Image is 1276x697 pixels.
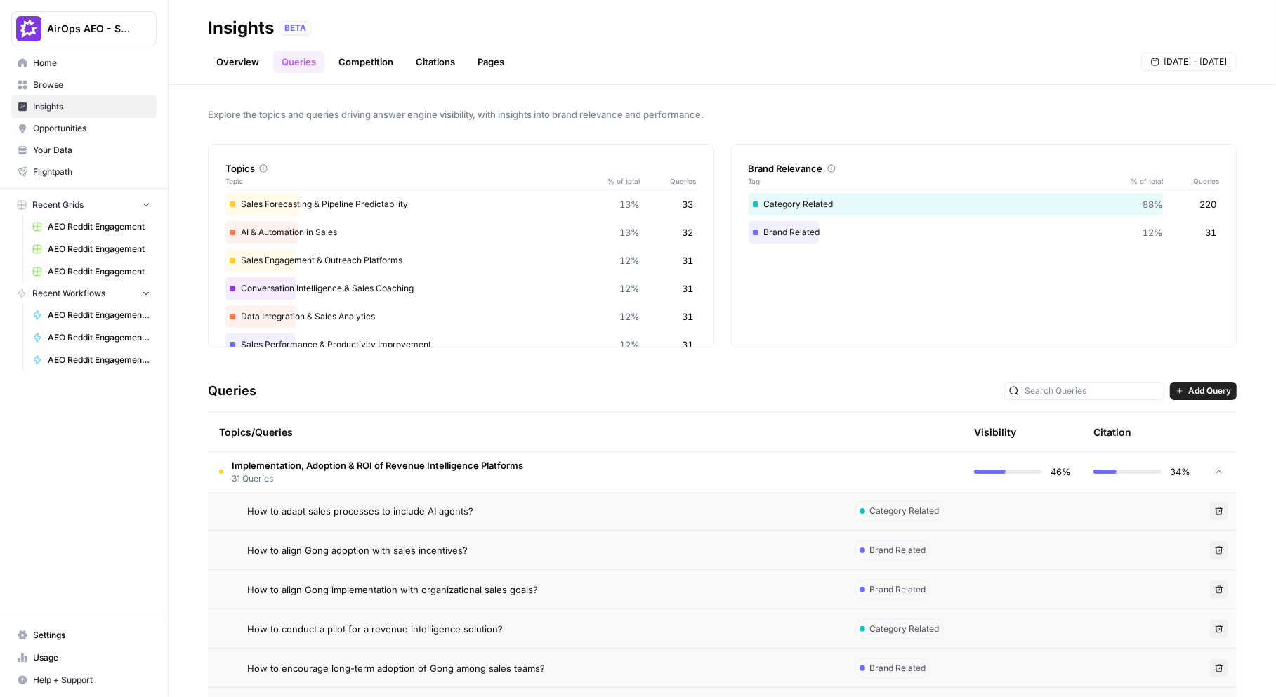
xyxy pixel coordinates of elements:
a: Pages [469,51,513,73]
div: Sales Forecasting & Pipeline Predictability [225,193,697,215]
span: Opportunities [33,122,150,135]
a: Citations [407,51,463,73]
span: Flightpath [33,166,150,178]
a: AEO Reddit Engagement [26,215,157,238]
span: 32 [683,225,694,239]
span: Brand Related [869,662,926,675]
span: 31 [1205,225,1216,239]
a: Insights [11,95,157,118]
span: Queries [1163,175,1219,187]
span: How to align Gong implementation with organizational sales goals? [247,583,538,597]
a: Your Data [11,139,157,161]
span: AEO Reddit Engagement - Fork [48,331,150,344]
div: Citation [1093,413,1131,451]
a: Browse [11,74,157,96]
span: How to conduct a pilot for a revenue intelligence solution? [247,622,503,636]
span: 12% [620,310,640,324]
div: Brand Relevance [749,161,1220,175]
div: AI & Automation in Sales [225,221,697,244]
span: How to encourage long-term adoption of Gong among sales teams? [247,661,545,675]
a: Settings [11,624,157,646]
span: [DATE] - [DATE] [1164,55,1227,68]
span: Brand Related [869,583,926,596]
a: Usage [11,646,157,669]
a: Queries [273,51,324,73]
span: 12% [620,281,640,296]
button: Workspace: AirOps AEO - Single Brand (Gong) [11,11,157,46]
span: Category Related [869,623,939,635]
span: AEO Reddit Engagement [48,243,150,255]
div: Insights [208,17,274,39]
span: 31 [683,338,694,352]
a: AEO Reddit Engagement [26,260,157,283]
a: Flightpath [11,161,157,183]
span: Settings [33,629,150,642]
span: 13% [620,197,640,211]
span: Explore the topics and queries driving answer engine visibility, with insights into brand relevan... [208,107,1237,121]
a: Opportunities [11,117,157,140]
span: Recent Grids [32,199,84,211]
h3: Queries [208,381,256,401]
span: Add Query [1188,385,1231,397]
span: How to align Gong adoption with sales incentives? [247,543,468,557]
span: 88% [1143,197,1163,211]
span: AEO Reddit Engagement [48,220,150,233]
span: Brand Related [869,544,926,557]
span: 31 [683,310,694,324]
div: Sales Performance & Productivity Improvement [225,333,697,356]
button: Recent Workflows [11,283,157,304]
span: Recent Workflows [32,287,105,300]
span: Usage [33,651,150,664]
input: Search Queries [1025,384,1159,398]
span: Your Data [33,144,150,157]
a: Home [11,52,157,74]
button: Recent Grids [11,194,157,215]
button: Help + Support [11,669,157,691]
span: AirOps AEO - Single Brand (Gong) [47,22,132,36]
div: Visibility [974,425,1016,439]
span: Queries [640,175,697,187]
a: AEO Reddit Engagement - Fork [26,326,157,349]
span: Help + Support [33,674,150,686]
span: % of total [1121,175,1163,187]
a: AEO Reddit Engagement [26,238,157,260]
a: Competition [330,51,402,73]
button: [DATE] - [DATE] [1141,53,1237,71]
div: Sales Engagement & Outreach Platforms [225,249,697,272]
span: 46% [1051,465,1071,479]
div: Topics [225,161,697,175]
span: How to adapt sales processes to include AI agents? [247,504,473,518]
div: Category Related [749,193,1220,215]
span: 31 Queries [232,472,523,485]
span: % of total [598,175,640,187]
img: AirOps AEO - Single Brand (Gong) Logo [16,16,41,41]
span: Tag [749,175,1122,187]
span: 33 [683,197,694,211]
a: AEO Reddit Engagement - Fork [26,349,157,371]
span: 12% [620,338,640,352]
span: Insights [33,100,150,113]
button: Add Query [1170,382,1237,400]
div: Conversation Intelligence & Sales Coaching [225,277,697,300]
span: 13% [620,225,640,239]
div: Data Integration & Sales Analytics [225,305,697,328]
span: Topic [225,175,598,187]
span: AEO Reddit Engagement - Fork [48,309,150,321]
span: 12% [620,253,640,267]
span: AEO Reddit Engagement [48,265,150,278]
span: AEO Reddit Engagement - Fork [48,354,150,366]
a: Overview [208,51,268,73]
span: Home [33,57,150,69]
span: 31 [683,281,694,296]
span: 220 [1199,197,1216,211]
div: Topics/Queries [219,413,832,451]
span: Browse [33,79,150,91]
span: 34% [1170,465,1190,479]
span: Category Related [869,505,939,517]
a: AEO Reddit Engagement - Fork [26,304,157,326]
div: BETA [279,21,311,35]
span: 31 [683,253,694,267]
div: Brand Related [749,221,1220,244]
span: 12% [1143,225,1163,239]
span: Implementation, Adoption & ROI of Revenue Intelligence Platforms [232,458,523,472]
